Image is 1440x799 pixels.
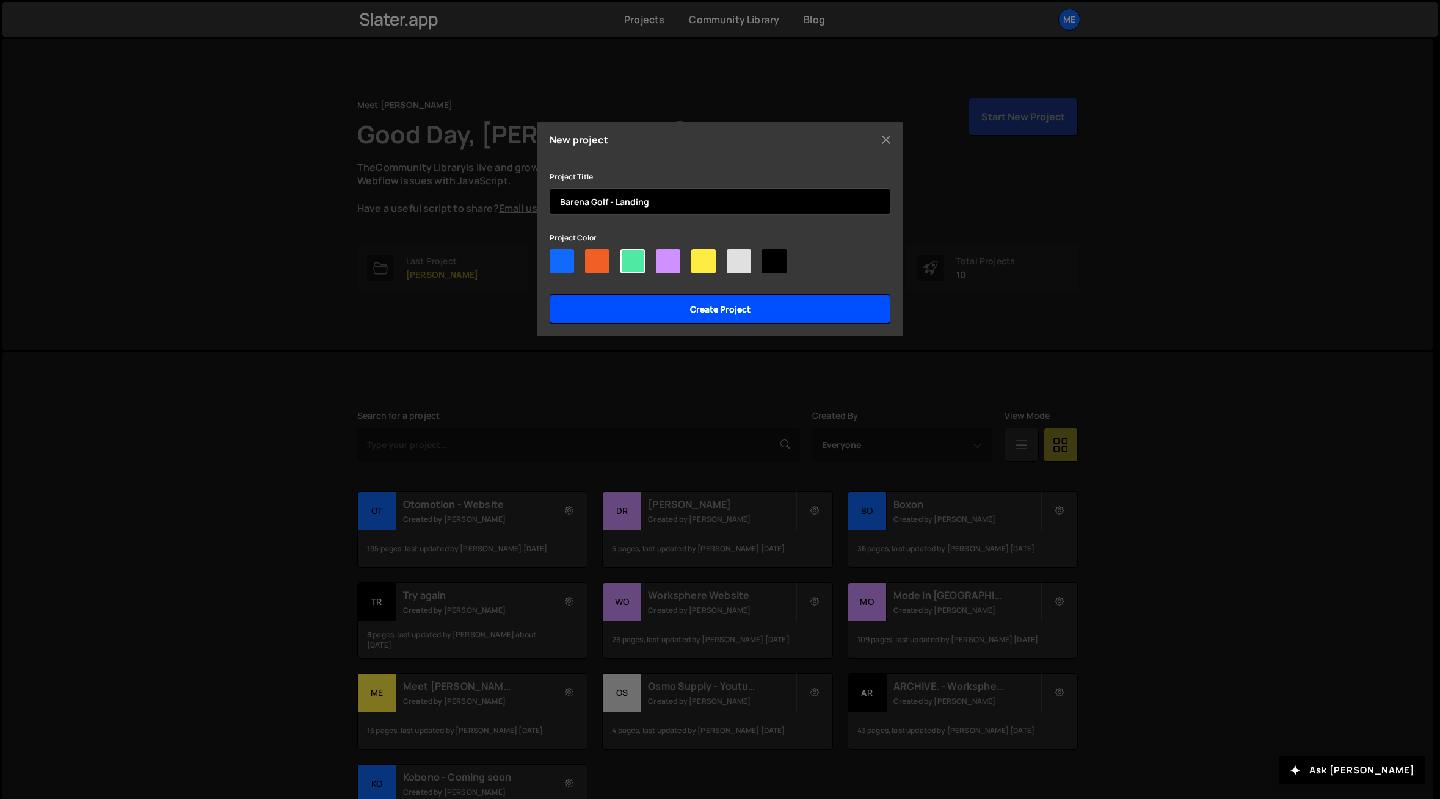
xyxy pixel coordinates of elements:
button: Ask [PERSON_NAME] [1279,756,1425,784]
label: Project Color [550,232,597,244]
h5: New project [550,135,608,145]
input: Project name [550,188,890,215]
label: Project Title [550,171,593,183]
input: Create project [550,294,890,324]
button: Close [877,131,895,149]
